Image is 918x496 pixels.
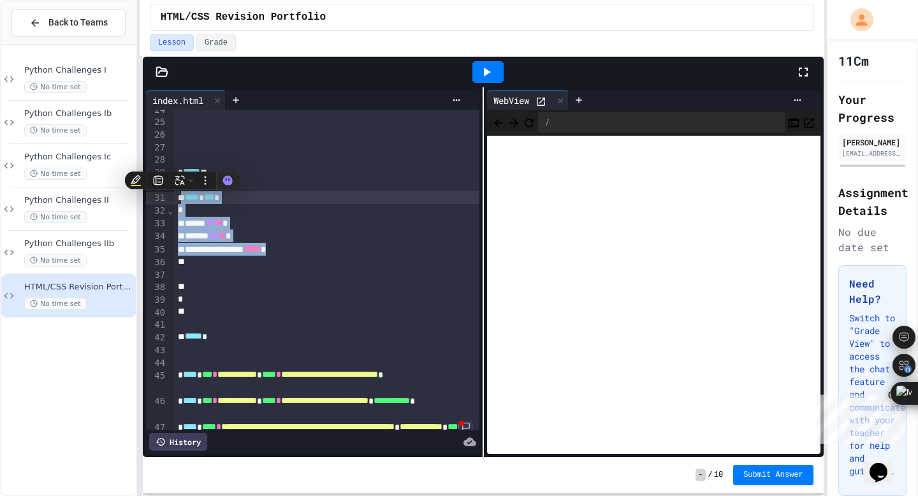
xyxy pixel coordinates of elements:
[167,167,173,177] span: Fold line
[24,81,87,93] span: No time set
[838,91,907,126] h2: Your Progress
[743,470,803,480] span: Submit Answer
[24,282,133,293] span: HTML/CSS Revision Portfolio
[146,294,167,307] div: 39
[146,192,167,205] div: 31
[146,332,167,344] div: 42
[11,9,126,36] button: Back to Teams
[24,168,87,180] span: No time set
[838,184,907,219] h2: Assignment Details
[146,129,167,142] div: 26
[146,154,167,166] div: 28
[487,136,820,455] iframe: Web Preview
[146,94,210,107] div: index.html
[24,152,133,163] span: Python Challenges Ic
[146,357,167,370] div: 44
[24,211,87,223] span: No time set
[48,16,108,29] span: Back to Teams
[787,115,800,130] button: Console
[696,469,705,481] span: -
[146,205,167,217] div: 32
[803,115,815,130] button: Open in new tab
[146,244,167,256] div: 35
[842,149,903,158] div: [EMAIL_ADDRESS][DOMAIN_NAME]
[146,230,167,243] div: 34
[146,421,167,448] div: 47
[849,276,896,307] h3: Need Help?
[849,312,896,478] p: Switch to "Grade View" to access the chat feature and communicate with your teacher for help and ...
[507,114,520,130] span: Forward
[733,465,813,485] button: Submit Answer
[167,205,173,215] span: Fold line
[146,104,167,117] div: 24
[146,370,167,396] div: 45
[146,166,167,179] div: 29
[146,142,167,154] div: 27
[146,217,167,230] div: 33
[146,395,167,421] div: 46
[24,254,87,266] span: No time set
[708,470,713,480] span: /
[146,319,167,332] div: 41
[487,94,535,107] div: WebView
[146,269,167,282] div: 37
[146,344,167,357] div: 43
[492,114,505,130] span: Back
[5,5,88,81] div: Chat with us now!Close
[146,281,167,294] div: 38
[487,91,569,110] div: WebView
[24,65,133,76] span: Python Challenges I
[24,124,87,136] span: No time set
[538,112,785,133] div: /
[842,136,903,148] div: [PERSON_NAME]
[812,390,905,444] iframe: chat widget
[196,34,236,51] button: Grade
[146,256,167,269] div: 36
[24,108,133,119] span: Python Challenges Ib
[146,116,167,129] div: 25
[864,445,905,483] iframe: chat widget
[146,307,167,319] div: 40
[837,5,877,34] div: My Account
[838,224,907,255] div: No due date set
[24,195,133,206] span: Python Challenges II
[24,298,87,310] span: No time set
[161,10,326,25] span: HTML/CSS Revision Portfolio
[523,115,535,130] button: Refresh
[150,34,194,51] button: Lesson
[149,433,207,451] div: History
[24,238,133,249] span: Python Challenges IIb
[146,91,226,110] div: index.html
[714,470,723,480] span: 10
[838,52,869,69] h1: 11Cm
